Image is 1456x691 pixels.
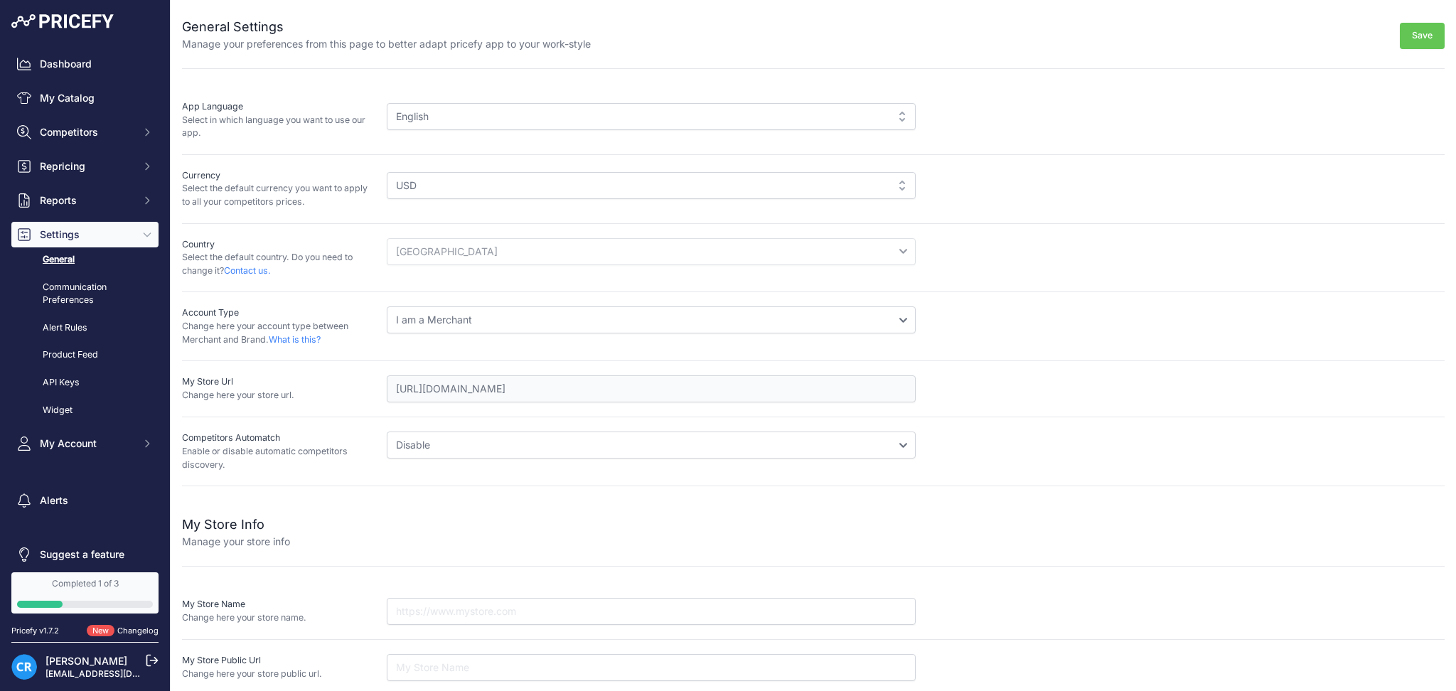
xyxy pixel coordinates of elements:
a: Alert Rules [11,316,159,341]
a: Changelog [117,626,159,636]
a: General [11,247,159,272]
span: Competitors [40,125,133,139]
p: Enable or disable automatic competitors discovery. [182,445,375,471]
button: Repricing [11,154,159,179]
a: My Catalog [11,85,159,111]
nav: Sidebar [11,51,159,567]
span: Reports [40,193,133,208]
a: Completed 1 of 3 [11,572,159,614]
a: Suggest a feature [11,542,159,567]
a: Alerts [11,488,159,513]
span: New [87,625,114,637]
div: Pricefy v1.7.2 [11,625,59,637]
a: Dashboard [11,51,159,77]
a: Product Feed [11,343,159,368]
div: Completed 1 of 3 [17,578,153,589]
p: Account Type [182,306,375,320]
a: [EMAIL_ADDRESS][DOMAIN_NAME] [45,668,194,679]
button: Reports [11,188,159,213]
span: Settings [40,227,133,242]
a: API Keys [11,370,159,395]
img: Pricefy Logo [11,14,114,28]
p: My Store Public Url [182,654,375,668]
a: Widget [11,398,159,423]
h2: General Settings [182,17,591,37]
p: App Language [182,100,375,114]
p: Select the default country. Do you need to change it? [182,251,375,277]
input: https://www.mystore.com [387,375,916,402]
a: [PERSON_NAME] [45,655,127,667]
a: Communication Preferences [11,275,159,313]
button: Save [1400,23,1445,49]
span: My Account [40,436,133,451]
p: Change here your store name. [182,611,375,625]
p: Manage your preferences from this page to better adapt pricefy app to your work-style [182,37,591,51]
p: Select the default currency you want to apply to all your competitors prices. [182,182,375,208]
a: What is this? [269,334,321,345]
p: My Store Url [182,375,375,389]
input: My Store Name [387,654,916,681]
p: Competitors Automatch [182,432,375,445]
button: My Account [11,431,159,456]
span: Repricing [40,159,133,173]
input: https://www.mystore.com [387,598,916,625]
p: Currency [182,169,375,183]
p: My Store Name [182,598,375,611]
p: Change here your store public url. [182,668,375,681]
p: Change here your store url. [182,389,375,402]
a: Contact us. [224,265,271,276]
p: Country [182,238,375,252]
h2: My Store Info [182,515,290,535]
p: Change here your account type between Merchant and Brand. [182,320,375,346]
div: English [387,103,916,130]
button: Competitors [11,119,159,145]
div: USD [387,172,916,199]
p: Manage your store info [182,535,290,549]
p: Select in which language you want to use our app. [182,114,375,140]
button: Settings [11,222,159,247]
